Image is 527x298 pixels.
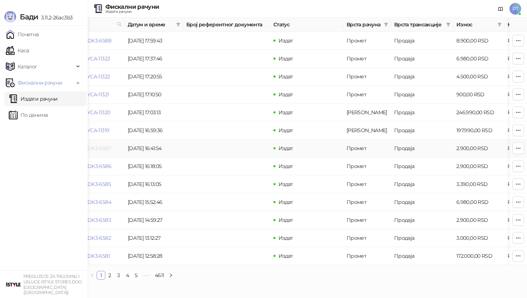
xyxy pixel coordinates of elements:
span: Издат [279,217,293,223]
td: 3.000,00 RSD [453,229,505,247]
span: Врста рачуна [347,21,381,29]
th: Број референтног документа [183,18,270,32]
div: Издати рачуни [105,10,159,14]
li: 5 [132,271,141,280]
small: PREDUZEĆE ZA TRGOVINU I USLUGE ISTYLE STORES DOO [GEOGRAPHIC_DATA] ([GEOGRAPHIC_DATA]) [23,274,82,295]
td: Продаја [391,247,453,265]
div: Фискални рачуни [105,4,159,10]
td: Промет [344,193,391,211]
span: Бади [20,12,38,21]
td: Промет [344,175,391,193]
span: Издат [279,109,293,116]
td: [DATE] 13:12:27 [125,229,183,247]
td: Аванс [344,122,391,139]
td: Промет [344,32,391,50]
th: Статус [270,18,344,32]
span: filter [446,22,451,27]
span: ••• [141,271,152,280]
a: Почетна [6,27,39,42]
td: [DATE] 17:10:50 [125,86,183,104]
img: Logo [4,11,16,23]
span: filter [445,19,452,30]
a: Каса [6,43,29,58]
span: filter [176,22,180,27]
span: Издат [279,55,293,62]
td: [DATE] 16:59:36 [125,122,183,139]
td: [DATE] 16:18:05 [125,157,183,175]
td: 6.980,00 RSD [453,50,505,68]
button: left [88,271,97,280]
span: Издат [279,181,293,187]
span: filter [175,19,182,30]
span: Датум и време [128,21,173,29]
span: filter [382,19,390,30]
td: Промет [344,86,391,104]
td: [DATE] 17:03:13 [125,104,183,122]
span: Врста трансакције [394,21,443,29]
a: UNSHFDK3-UNSHFDK3-6584 [41,199,111,205]
td: Продаја [391,68,453,86]
a: UNSHFDK3-UNSHFDK3-6586 [41,163,111,170]
li: Следећих 5 Страна [141,271,152,280]
li: 1 [97,271,105,280]
a: UNSHFDK3-UNSHFDK3-6582 [41,235,111,241]
a: По данима [9,108,48,122]
li: Претходна страна [88,271,97,280]
td: Промет [344,229,391,247]
li: 4611 [152,271,167,280]
td: Промет [344,139,391,157]
td: Продаја [391,157,453,175]
li: 3 [114,271,123,280]
span: Издат [279,145,293,152]
span: Фискални рачуни [18,75,62,90]
span: left [90,273,94,277]
span: filter [384,22,388,27]
td: [DATE] 16:13:05 [125,175,183,193]
a: UNSHFDK3-UNSHFDK3-6585 [41,181,111,187]
span: PT [509,3,521,15]
td: [DATE] 12:58:28 [125,247,183,265]
li: 2 [105,271,114,280]
td: 3.390,00 RSD [453,175,505,193]
a: Документација [495,3,507,15]
a: 4611 [153,271,166,279]
td: 900,00 RSD [453,86,505,104]
td: 172.000,00 RSD [453,247,505,265]
td: 2.900,00 RSD [453,211,505,229]
span: Издат [279,163,293,170]
td: [DATE] 16:41:54 [125,139,183,157]
span: Издат [279,91,293,98]
a: 1 [97,271,105,279]
td: Промет [344,247,391,265]
span: Издат [279,199,293,205]
button: right [167,271,175,280]
td: 4.500,00 RSD [453,68,505,86]
td: Промет [344,50,391,68]
span: Издат [279,37,293,44]
td: 6.980,00 RSD [453,193,505,211]
td: Продаја [391,175,453,193]
td: Продаја [391,211,453,229]
td: Промет [344,157,391,175]
a: 5 [132,271,140,279]
td: Продаја [391,139,453,157]
td: 246.990,00 RSD [453,104,505,122]
span: filter [496,19,503,30]
th: Врста трансакције [391,18,453,32]
span: Издат [279,127,293,134]
td: [DATE] 17:37:46 [125,50,183,68]
a: UNSHFDK3-UNSHFDK3-6583 [41,217,111,223]
span: Износ [456,21,494,29]
span: Издат [279,73,293,80]
a: Издати рачуни [9,92,58,106]
li: 4 [123,271,132,280]
td: 2.900,00 RSD [453,157,505,175]
td: Аванс [344,104,391,122]
td: Продаја [391,50,453,68]
td: [DATE] 15:52:46 [125,193,183,211]
span: right [169,273,173,277]
span: Каталог [18,59,37,74]
td: Продаја [391,193,453,211]
td: Продаја [391,32,453,50]
td: [DATE] 17:59:43 [125,32,183,50]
